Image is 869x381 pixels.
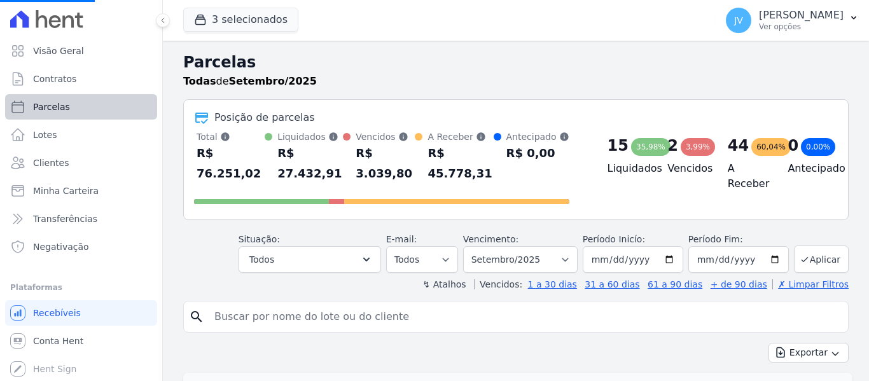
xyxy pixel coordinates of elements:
div: 2 [667,135,678,156]
p: Ver opções [759,22,844,32]
a: Parcelas [5,94,157,120]
div: Plataformas [10,280,152,295]
button: Aplicar [794,246,849,273]
a: Visão Geral [5,38,157,64]
label: ↯ Atalhos [422,279,466,289]
label: Vencidos: [474,279,522,289]
span: Contratos [33,73,76,85]
span: Clientes [33,156,69,169]
span: JV [734,16,743,25]
div: R$ 0,00 [506,143,569,163]
div: 35,98% [631,138,671,156]
a: Conta Hent [5,328,157,354]
i: search [189,309,204,324]
a: 61 a 90 dias [648,279,702,289]
div: A Receber [428,130,493,143]
button: 3 selecionados [183,8,298,32]
div: Total [197,130,265,143]
div: 3,99% [681,138,715,156]
a: Lotes [5,122,157,148]
strong: Todas [183,75,216,87]
span: Todos [249,252,274,267]
div: 60,04% [751,138,791,156]
span: Conta Hent [33,335,83,347]
a: Negativação [5,234,157,260]
h4: A Receber [728,161,768,191]
div: 44 [728,135,749,156]
span: Parcelas [33,100,70,113]
a: Minha Carteira [5,178,157,204]
h4: Liquidados [608,161,648,176]
label: Situação: [239,234,280,244]
div: 0,00% [801,138,835,156]
label: Período Fim: [688,233,789,246]
button: JV [PERSON_NAME] Ver opções [716,3,869,38]
label: E-mail: [386,234,417,244]
button: Exportar [768,343,849,363]
div: Antecipado [506,130,569,143]
p: [PERSON_NAME] [759,9,844,22]
a: Transferências [5,206,157,232]
h4: Vencidos [667,161,707,176]
label: Vencimento: [463,234,518,244]
a: 1 a 30 dias [528,279,577,289]
h4: Antecipado [788,161,828,176]
input: Buscar por nome do lote ou do cliente [207,304,843,329]
a: 31 a 60 dias [585,279,639,289]
div: Liquidados [277,130,343,143]
h2: Parcelas [183,51,849,74]
p: de [183,74,317,89]
div: 0 [788,135,798,156]
span: Negativação [33,240,89,253]
div: Vencidos [356,130,415,143]
a: + de 90 dias [711,279,767,289]
span: Minha Carteira [33,184,99,197]
div: Posição de parcelas [214,110,315,125]
a: Recebíveis [5,300,157,326]
div: R$ 76.251,02 [197,143,265,184]
div: R$ 27.432,91 [277,143,343,184]
button: Todos [239,246,381,273]
strong: Setembro/2025 [229,75,317,87]
div: 15 [608,135,629,156]
span: Lotes [33,128,57,141]
a: Clientes [5,150,157,176]
a: ✗ Limpar Filtros [772,279,849,289]
div: R$ 45.778,31 [428,143,493,184]
div: R$ 3.039,80 [356,143,415,184]
span: Transferências [33,212,97,225]
a: Contratos [5,66,157,92]
label: Período Inicío: [583,234,645,244]
span: Visão Geral [33,45,84,57]
span: Recebíveis [33,307,81,319]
